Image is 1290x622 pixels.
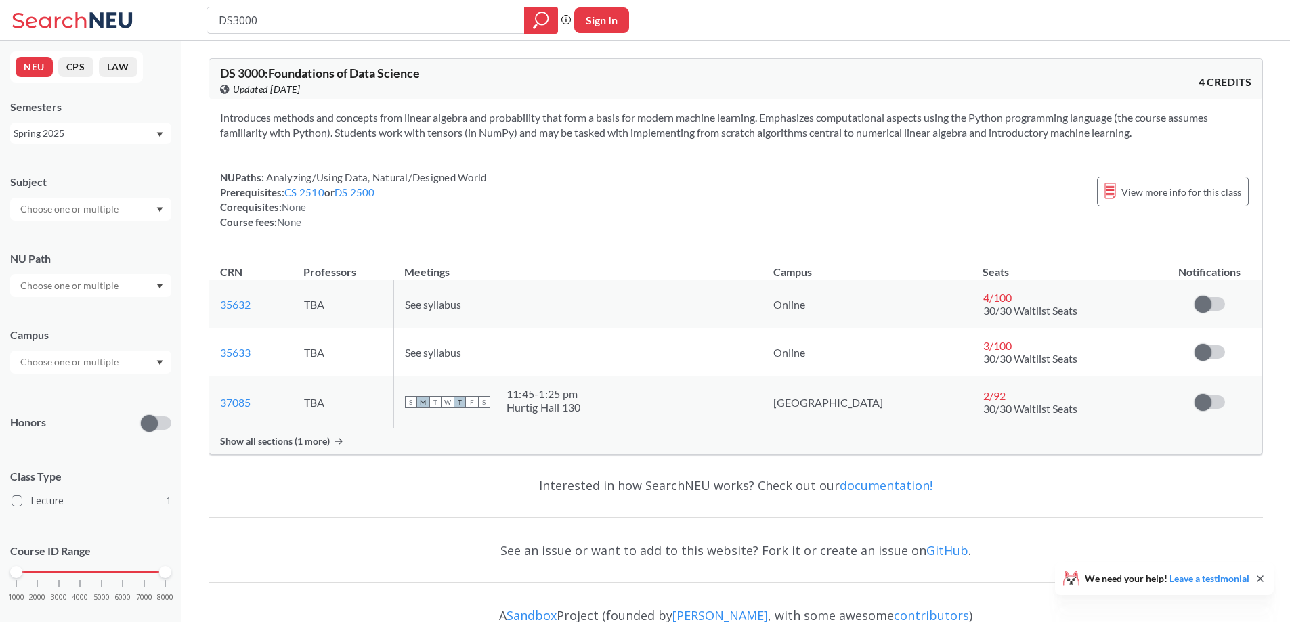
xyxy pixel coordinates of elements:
span: View more info for this class [1121,183,1241,200]
a: GitHub [926,542,968,558]
span: 5000 [93,594,110,601]
div: Dropdown arrow [10,198,171,221]
div: Spring 2025 [14,126,155,141]
svg: Dropdown arrow [156,132,163,137]
svg: Dropdown arrow [156,207,163,213]
span: 8000 [157,594,173,601]
div: Show all sections (1 more) [209,428,1262,454]
span: 3000 [51,594,67,601]
div: Subject [10,175,171,190]
button: Sign In [574,7,629,33]
div: NU Path [10,251,171,266]
svg: magnifying glass [533,11,549,30]
span: 4000 [72,594,88,601]
div: Spring 2025Dropdown arrow [10,123,171,144]
span: 1000 [8,594,24,601]
a: documentation! [840,477,932,493]
div: Interested in how SearchNEU works? Check out our [209,466,1263,505]
span: 2000 [29,594,45,601]
th: Seats [972,251,1157,280]
span: 30/30 Waitlist Seats [983,304,1077,317]
a: 35633 [220,346,251,359]
span: W [442,396,454,408]
div: Hurtig Hall 130 [507,401,581,414]
span: Class Type [10,469,171,484]
a: Leave a testimonial [1169,573,1249,584]
span: S [478,396,490,408]
th: Professors [293,251,393,280]
span: 3 / 100 [983,339,1012,352]
span: DS 3000 : Foundations of Data Science [220,66,420,81]
input: Choose one or multiple [14,201,127,217]
svg: Dropdown arrow [156,284,163,289]
span: 4 CREDITS [1199,74,1251,89]
span: T [454,396,466,408]
button: NEU [16,57,53,77]
th: Notifications [1157,251,1263,280]
span: 30/30 Waitlist Seats [983,402,1077,415]
div: CRN [220,265,242,280]
td: TBA [293,328,393,376]
span: S [405,396,417,408]
input: Choose one or multiple [14,277,127,294]
span: We need your help! [1085,574,1249,583]
p: Course ID Range [10,543,171,559]
a: 35632 [220,298,251,311]
td: Online [762,280,972,328]
span: Analyzing/Using Data, Natural/Designed World [264,171,486,183]
span: None [282,201,306,213]
span: Updated [DATE] [233,82,300,97]
span: 1 [166,493,171,508]
span: See syllabus [405,298,461,311]
div: 11:45 - 1:25 pm [507,387,581,401]
span: Show all sections (1 more) [220,435,330,447]
th: Meetings [393,251,762,280]
button: CPS [58,57,93,77]
span: T [429,396,442,408]
td: TBA [293,376,393,428]
span: See syllabus [405,346,461,359]
span: 30/30 Waitlist Seats [983,352,1077,365]
input: Choose one or multiple [14,354,127,370]
section: Introduces methods and concepts from linear algebra and probability that form a basis for modern ... [220,110,1251,140]
svg: Dropdown arrow [156,360,163,365]
div: NUPaths: Prerequisites: or Corequisites: Course fees: [220,170,486,229]
span: 6000 [114,594,131,601]
span: None [277,216,301,228]
span: 4 / 100 [983,291,1012,304]
a: CS 2510 [284,186,324,198]
td: TBA [293,280,393,328]
td: Online [762,328,972,376]
div: Semesters [10,99,171,114]
span: 2 / 92 [983,389,1006,402]
td: [GEOGRAPHIC_DATA] [762,376,972,428]
p: Honors [10,415,46,430]
a: 37085 [220,396,251,409]
div: Campus [10,328,171,342]
span: M [417,396,429,408]
a: DS 2500 [335,186,375,198]
div: magnifying glass [524,7,558,34]
div: Dropdown arrow [10,274,171,297]
div: Dropdown arrow [10,351,171,374]
span: F [466,396,478,408]
input: Class, professor, course number, "phrase" [217,9,515,32]
label: Lecture [12,492,171,510]
button: LAW [99,57,137,77]
th: Campus [762,251,972,280]
div: See an issue or want to add to this website? Fork it or create an issue on . [209,531,1263,570]
span: 7000 [136,594,152,601]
